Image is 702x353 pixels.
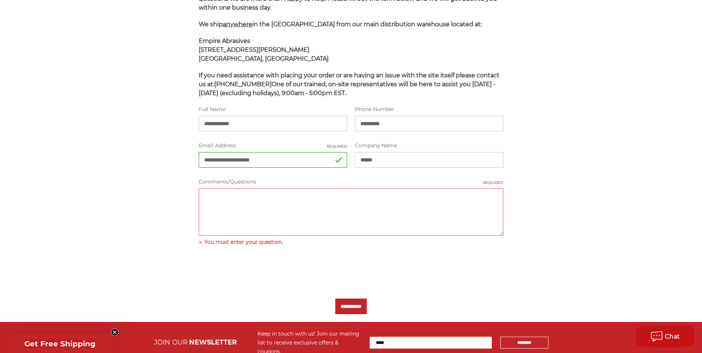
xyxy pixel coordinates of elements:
span: If you need assistance with placing your order or are having an issue with the site itself please... [199,72,500,97]
label: Phone Number [355,105,503,113]
span: You must enter your question. [199,238,504,246]
button: Chat [635,325,695,347]
label: Email Address [199,142,347,149]
strong: [PHONE_NUMBER] [214,81,272,88]
strong: [STREET_ADDRESS][PERSON_NAME] [GEOGRAPHIC_DATA], [GEOGRAPHIC_DATA] [199,46,329,62]
span: We ship in the [GEOGRAPHIC_DATA] from our main distribution warehouse located at: [199,21,482,28]
label: Full Name [199,105,347,113]
span: JOIN OUR [154,338,188,346]
span: Chat [665,333,680,340]
span: NEWSLETTER [189,338,237,346]
small: Required [483,180,503,185]
div: Get Free ShippingClose teaser [7,334,112,353]
span: anywhere [223,21,252,28]
button: Close teaser [111,329,118,336]
label: Company Name [355,142,503,149]
iframe: reCAPTCHA [199,254,311,283]
small: Required [327,144,347,149]
label: Comments/Questions [199,178,504,186]
span: Get Free Shipping [24,339,95,348]
span: Empire Abrasives [199,37,250,44]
